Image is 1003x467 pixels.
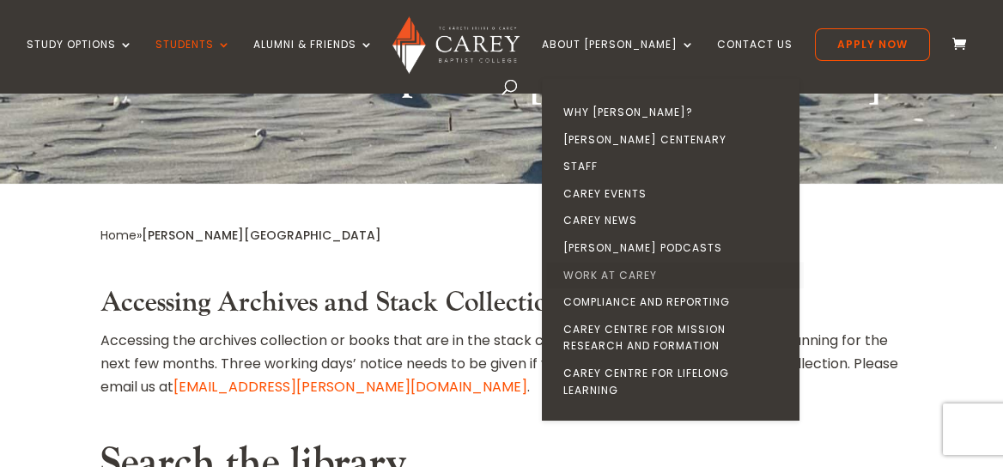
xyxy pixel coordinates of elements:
[392,16,519,74] img: Carey Baptist College
[546,99,804,126] a: Why [PERSON_NAME]?
[546,360,804,403] a: Carey Centre for Lifelong Learning
[815,28,930,61] a: Apply Now
[546,207,804,234] a: Carey News
[100,329,903,399] p: Accessing the archives collection or books that are in the stack collection will require some for...
[546,180,804,208] a: Carey Events
[546,126,804,154] a: [PERSON_NAME] Centenary
[155,39,231,79] a: Students
[546,262,804,289] a: Work at Carey
[717,39,793,79] a: Contact Us
[546,288,804,316] a: Compliance and Reporting
[546,234,804,262] a: [PERSON_NAME] Podcasts
[546,316,804,360] a: Carey Centre for Mission Research and Formation
[100,287,903,328] h3: Accessing Archives and Stack Collection
[253,39,374,79] a: Alumni & Friends
[142,227,381,244] span: [PERSON_NAME][GEOGRAPHIC_DATA]
[27,39,133,79] a: Study Options
[100,227,137,244] a: Home
[100,227,381,244] span: »
[542,39,695,79] a: About [PERSON_NAME]
[173,377,527,397] a: [EMAIL_ADDRESS][PERSON_NAME][DOMAIN_NAME]
[546,153,804,180] a: Staff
